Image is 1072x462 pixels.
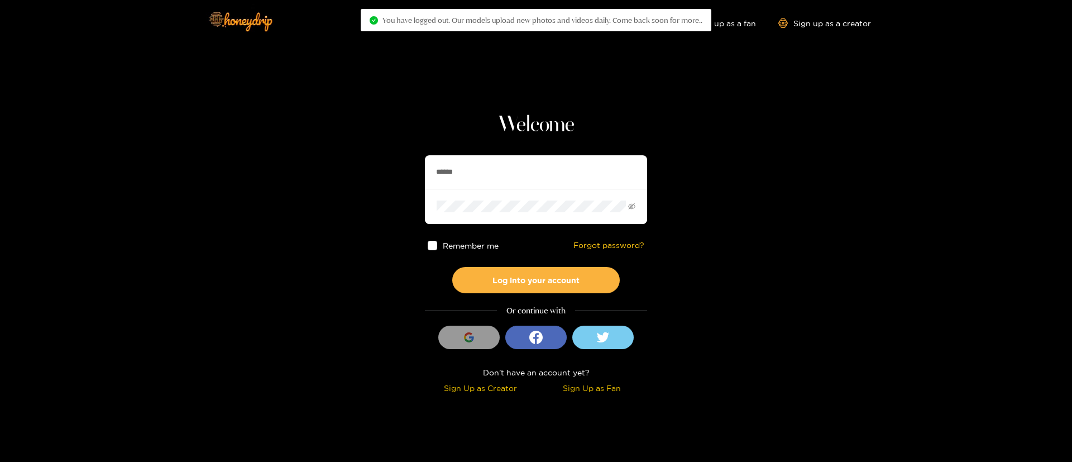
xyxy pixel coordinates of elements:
span: eye-invisible [628,203,635,210]
a: Forgot password? [573,241,644,250]
div: Or continue with [425,304,647,317]
span: Remember me [443,241,499,250]
button: Log into your account [452,267,620,293]
span: check-circle [370,16,378,25]
a: Sign up as a creator [778,18,871,28]
div: Don't have an account yet? [425,366,647,379]
h1: Welcome [425,112,647,139]
a: Sign up as a fan [679,18,756,28]
span: You have logged out. Our models upload new photos and videos daily. Come back soon for more.. [382,16,702,25]
div: Sign Up as Creator [428,382,533,394]
div: Sign Up as Fan [539,382,644,394]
